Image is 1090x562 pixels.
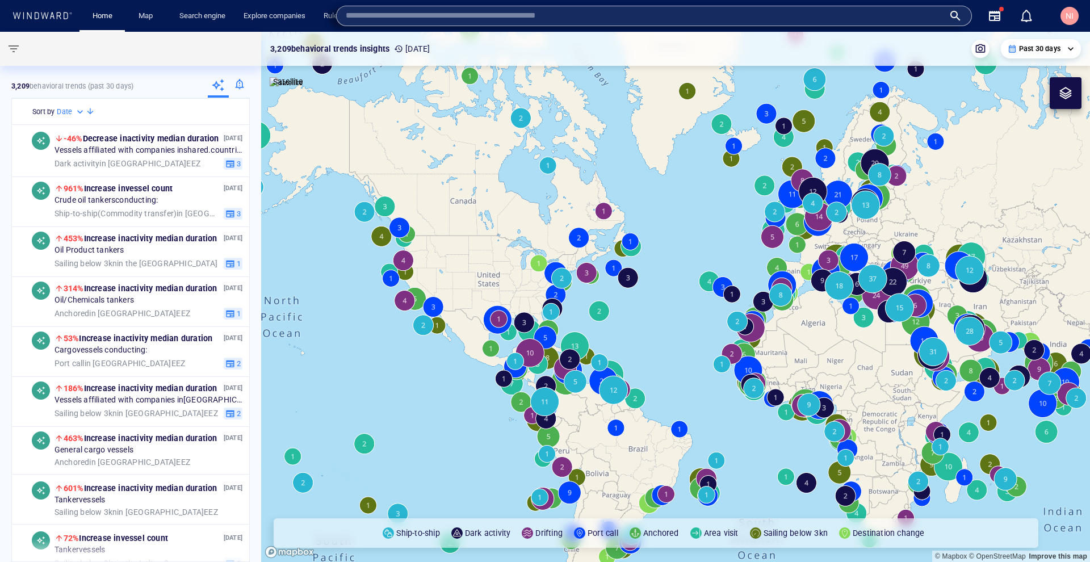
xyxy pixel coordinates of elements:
span: Ship-to-ship ( Commodity transfer ) [54,208,177,217]
p: Dark activity [465,526,511,540]
p: [DATE] [224,183,242,194]
p: Drifting [535,526,563,540]
span: in the [GEOGRAPHIC_DATA] [54,258,217,269]
iframe: Chat [1042,511,1081,553]
span: in [GEOGRAPHIC_DATA] EEZ [54,358,185,368]
p: [DATE] [394,42,430,56]
span: Vessels affiliated with companies in [GEOGRAPHIC_DATA] [54,395,242,405]
span: 1 [235,308,241,318]
span: Anchored [54,308,90,317]
span: Decrease in activity median duration [64,134,219,143]
p: [DATE] [224,433,242,443]
p: 3,209 behavioral trends insights [270,42,389,56]
span: 961% [64,184,84,193]
span: in [GEOGRAPHIC_DATA] EEZ [54,507,218,517]
span: General cargo vessels [54,445,133,455]
span: Increase in vessel count [64,534,168,543]
h6: Date [57,106,72,118]
span: Sailing below 3kn [54,408,117,417]
img: satellite [270,77,303,89]
button: NI [1058,5,1081,27]
span: 3 [235,208,241,219]
p: Sailing below 3kn [764,526,828,540]
a: Mapbox logo [265,546,315,559]
span: Anchored [54,457,90,466]
span: Sailing below 3kn [54,258,117,267]
span: Increase in activity median duration [64,334,213,343]
p: [DATE] [224,133,242,144]
span: NI [1066,11,1074,20]
p: Ship-to-ship [396,526,439,540]
strong: 3,209 [11,82,30,90]
span: 186% [64,384,84,393]
span: -46% [64,134,83,143]
button: 1 [224,307,242,320]
span: Sailing below 3kn [54,507,117,516]
span: in [GEOGRAPHIC_DATA] EEZ [54,208,219,219]
span: in [GEOGRAPHIC_DATA] EEZ [54,457,190,467]
span: 453% [64,234,84,243]
p: [DATE] [224,383,242,393]
canvas: Map [261,32,1090,562]
p: Anchored [643,526,679,540]
p: behavioral trends (Past 30 days) [11,81,133,91]
p: Area visit [704,526,739,540]
span: Oil Product tankers [54,245,124,255]
span: 3 [235,158,241,169]
span: Increase in activity median duration [64,234,217,243]
p: [DATE] [224,333,242,343]
span: Increase in activity median duration [64,384,217,393]
p: Satellite [273,75,303,89]
p: [DATE] [224,483,242,493]
span: 463% [64,434,84,443]
p: Past 30 days [1019,44,1060,54]
span: Increase in activity median duration [64,484,217,493]
p: Port call [588,526,618,540]
span: in [GEOGRAPHIC_DATA] EEZ [54,158,200,169]
span: 72% [64,534,79,543]
span: 601% [64,484,84,493]
a: Map feedback [1029,552,1087,560]
button: Home [84,6,120,26]
h6: Sort by [32,106,54,118]
button: 2 [224,357,242,370]
span: Dark activity [54,158,100,167]
span: Oil/Chemicals tankers [54,295,134,305]
span: 53% [64,334,79,343]
a: Rule engine [319,6,366,26]
span: 1 [235,258,241,269]
button: Map [129,6,166,26]
a: Explore companies [239,6,310,26]
button: 1 [224,257,242,270]
a: Home [88,6,117,26]
span: Increase in activity median duration [64,284,217,293]
p: [DATE] [224,283,242,293]
span: Crude oil tankers conducting: [54,195,158,205]
span: 314% [64,284,84,293]
p: [DATE] [224,532,242,543]
span: 2 [235,408,241,418]
span: Port call [54,358,85,367]
a: OpenStreetMap [969,552,1026,560]
button: 3 [224,207,242,220]
span: Increase in activity median duration [64,434,217,443]
p: [DATE] [224,233,242,244]
div: Notification center [1020,9,1033,23]
a: Mapbox [935,552,967,560]
span: Vessels affiliated with companies in shared.countries.[GEOGRAPHIC_DATA] conducting: [54,145,242,156]
span: in [GEOGRAPHIC_DATA] EEZ [54,308,190,318]
div: Past 30 days [1008,44,1074,54]
span: 2 [235,358,241,368]
a: Search engine [175,6,230,26]
span: Tanker vessels [54,495,106,505]
a: Map [134,6,161,26]
span: in [GEOGRAPHIC_DATA] EEZ [54,408,218,418]
button: 2 [224,407,242,420]
span: Cargo vessels conducting: [54,345,148,355]
p: Destination change [853,526,925,540]
span: Increase in vessel count [64,184,173,193]
div: Date [57,106,86,118]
